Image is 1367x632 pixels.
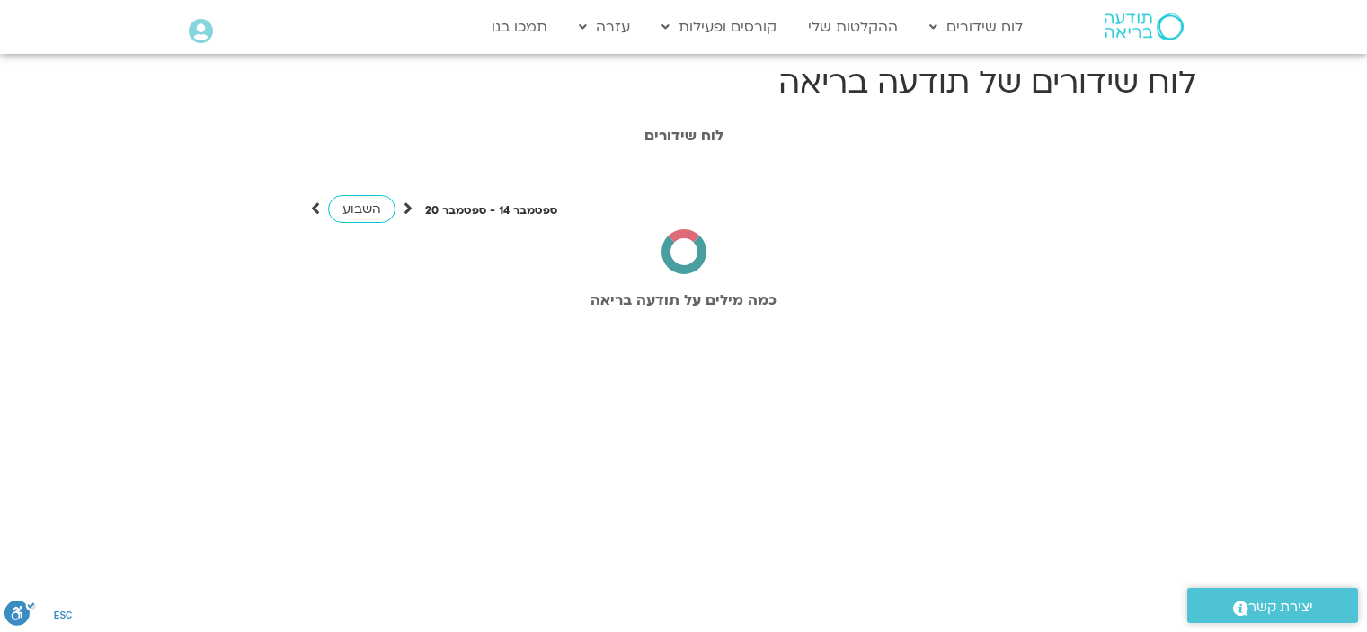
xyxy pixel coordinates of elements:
a: ההקלטות שלי [799,10,907,44]
a: השבוע [328,195,395,223]
span: יצירת קשר [1248,595,1313,619]
h1: לוח שידורים של תודעה בריאה [172,61,1196,104]
h1: לוח שידורים [181,128,1187,144]
a: קורסים ופעילות [652,10,786,44]
a: יצירת קשר [1187,588,1358,623]
img: תודעה בריאה [1105,13,1184,40]
h2: כמה מילים על תודעה בריאה [181,292,1187,308]
a: לוח שידורים [920,10,1032,44]
span: השבוע [342,200,381,218]
p: ספטמבר 14 - ספטמבר 20 [425,201,557,220]
a: תמכו בנו [483,10,556,44]
a: עזרה [570,10,639,44]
